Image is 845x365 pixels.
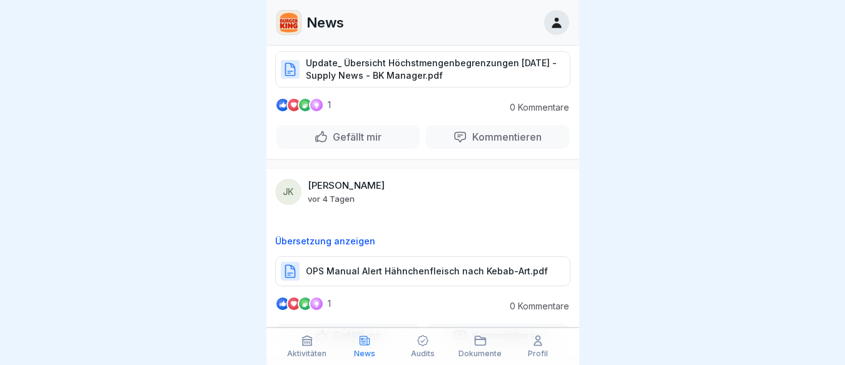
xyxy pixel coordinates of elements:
[500,301,569,311] p: 0 Kommentare
[467,131,542,143] p: Kommentieren
[328,100,331,110] p: 1
[458,349,502,358] p: Dokumente
[528,349,548,358] p: Profil
[354,349,375,358] p: News
[308,180,385,191] p: [PERSON_NAME]
[275,236,570,246] p: Übersetzung anzeigen
[328,299,331,309] p: 1
[275,69,570,81] a: Update_ Übersicht Höchstmengenbegrenzungen [DATE] - Supply News - BK Manager.pdf
[306,14,344,31] p: News
[275,271,570,283] a: OPS Manual Alert Hähnchenfleisch nach Kebab-Art.pdf
[277,11,301,34] img: w2f18lwxr3adf3talrpwf6id.png
[500,102,569,112] p: 0 Kommentare
[287,349,326,358] p: Aktivitäten
[275,179,301,205] div: JK
[306,57,557,82] p: Update_ Übersicht Höchstmengenbegrenzungen [DATE] - Supply News - BK Manager.pdf
[308,194,355,204] p: vor 4 Tagen
[328,131,382,143] p: Gefällt mir
[306,265,548,277] p: OPS Manual Alert Hähnchenfleisch nach Kebab-Art.pdf
[411,349,435,358] p: Audits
